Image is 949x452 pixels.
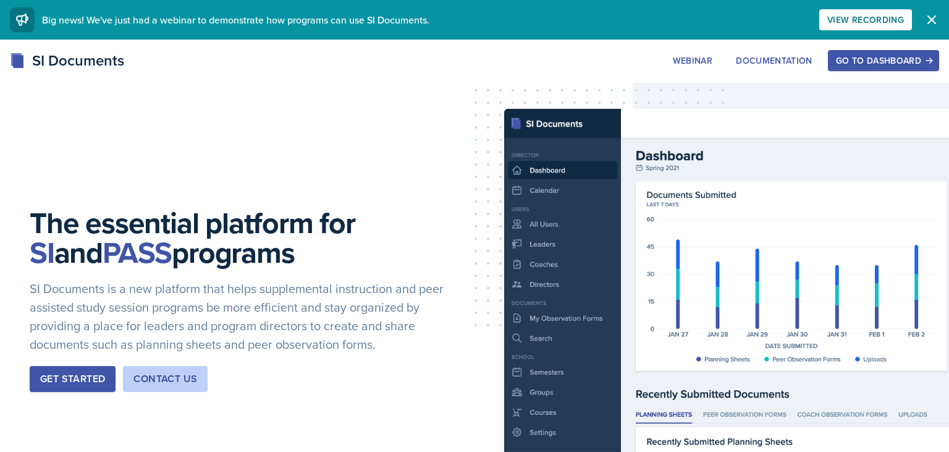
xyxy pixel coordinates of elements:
[827,15,904,25] div: View Recording
[728,50,820,71] button: Documentation
[123,366,208,392] button: Contact Us
[819,9,912,30] button: View Recording
[133,372,197,386] div: Contact Us
[42,13,429,27] span: Big news! We've just had a webinar to demonstrate how programs can use SI Documents.
[673,56,712,66] div: Webinar
[10,49,124,72] div: SI Documents
[40,372,105,386] div: Get Started
[30,366,116,392] button: Get Started
[665,50,720,71] button: Webinar
[736,56,812,66] div: Documentation
[828,50,939,71] button: Go to Dashboard
[836,56,931,66] div: Go to Dashboard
